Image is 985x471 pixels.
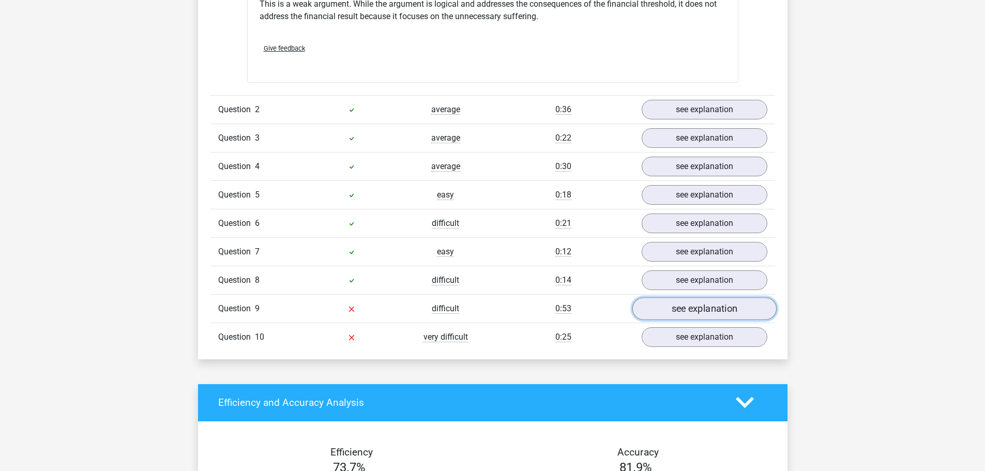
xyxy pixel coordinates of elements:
span: difficult [432,275,459,285]
a: see explanation [642,214,767,233]
span: 7 [255,247,260,256]
span: Question [218,132,255,144]
span: very difficult [423,332,468,342]
a: see explanation [642,270,767,290]
span: Question [218,274,255,286]
span: Question [218,103,255,116]
span: 5 [255,190,260,200]
span: Question [218,302,255,315]
span: 0:12 [555,247,571,257]
span: 8 [255,275,260,285]
span: Question [218,160,255,173]
span: 2 [255,104,260,114]
span: 0:36 [555,104,571,115]
span: 0:53 [555,303,571,314]
span: easy [437,190,454,200]
span: difficult [432,218,459,229]
span: Give feedback [264,44,305,52]
span: Question [218,331,255,343]
h4: Efficiency [218,446,485,458]
span: average [431,133,460,143]
h4: Efficiency and Accuracy Analysis [218,397,720,408]
a: see explanation [642,327,767,347]
span: 6 [255,218,260,228]
span: average [431,161,460,172]
span: Question [218,217,255,230]
span: 4 [255,161,260,171]
span: 0:22 [555,133,571,143]
span: 0:30 [555,161,571,172]
span: 3 [255,133,260,143]
h4: Accuracy [505,446,771,458]
span: average [431,104,460,115]
span: 10 [255,332,264,342]
a: see explanation [642,100,767,119]
span: 0:18 [555,190,571,200]
a: see explanation [642,185,767,205]
span: 0:14 [555,275,571,285]
span: easy [437,247,454,257]
span: Question [218,189,255,201]
span: difficult [432,303,459,314]
span: 0:25 [555,332,571,342]
a: see explanation [642,242,767,262]
span: 9 [255,303,260,313]
a: see explanation [632,297,776,320]
a: see explanation [642,128,767,148]
span: 0:21 [555,218,571,229]
a: see explanation [642,157,767,176]
span: Question [218,246,255,258]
